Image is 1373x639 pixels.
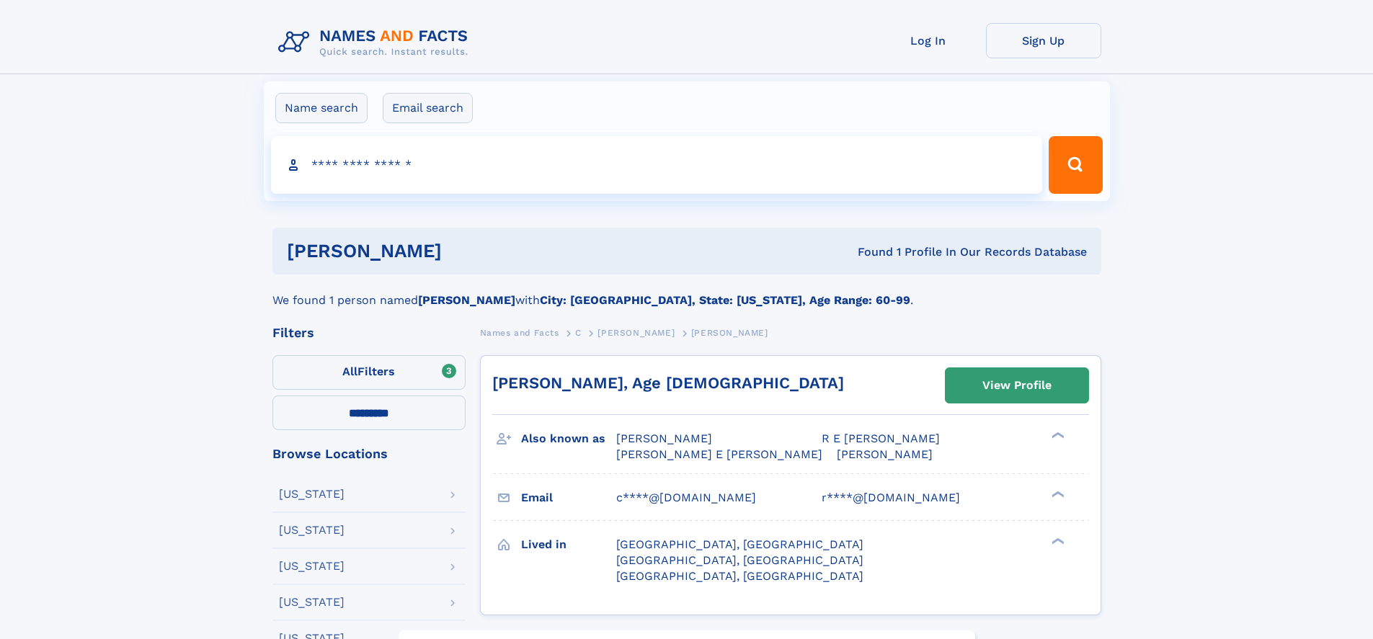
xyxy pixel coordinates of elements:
span: C [575,328,582,338]
span: [GEOGRAPHIC_DATA], [GEOGRAPHIC_DATA] [616,553,863,567]
div: Found 1 Profile In Our Records Database [649,244,1087,260]
span: [PERSON_NAME] E [PERSON_NAME] [616,447,822,461]
div: Filters [272,326,466,339]
span: [PERSON_NAME] [597,328,675,338]
div: [US_STATE] [279,596,345,608]
div: [US_STATE] [279,488,345,500]
a: [PERSON_NAME] [597,323,675,341]
a: [PERSON_NAME], Age [DEMOGRAPHIC_DATA] [492,374,844,392]
a: View Profile [946,368,1088,403]
div: Browse Locations [272,447,466,460]
label: Filters [272,355,466,390]
label: Name search [275,93,368,123]
h3: Email [521,486,616,510]
h3: Also known as [521,426,616,451]
a: C [575,323,582,341]
input: search input [271,136,1043,194]
b: City: [GEOGRAPHIC_DATA], State: [US_STATE], Age Range: 60-99 [540,293,910,307]
span: [GEOGRAPHIC_DATA], [GEOGRAPHIC_DATA] [616,537,863,551]
b: [PERSON_NAME] [418,293,515,307]
div: [US_STATE] [279,560,345,572]
span: [PERSON_NAME] [616,432,712,445]
span: [PERSON_NAME] [691,328,768,338]
button: Search Button [1049,136,1102,194]
h1: [PERSON_NAME] [287,242,650,260]
h3: Lived in [521,532,616,557]
img: Logo Names and Facts [272,23,480,62]
div: ❯ [1048,489,1065,499]
div: View Profile [982,369,1052,402]
div: ❯ [1048,431,1065,440]
a: Sign Up [986,23,1101,58]
a: Log In [871,23,986,58]
span: All [342,365,357,378]
a: Names and Facts [480,323,559,341]
div: ❯ [1048,536,1065,545]
span: R E [PERSON_NAME] [822,432,940,445]
label: Email search [383,93,473,123]
span: [GEOGRAPHIC_DATA], [GEOGRAPHIC_DATA] [616,569,863,583]
div: [US_STATE] [279,524,345,536]
div: We found 1 person named with . [272,274,1101,309]
span: [PERSON_NAME] [837,447,933,461]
